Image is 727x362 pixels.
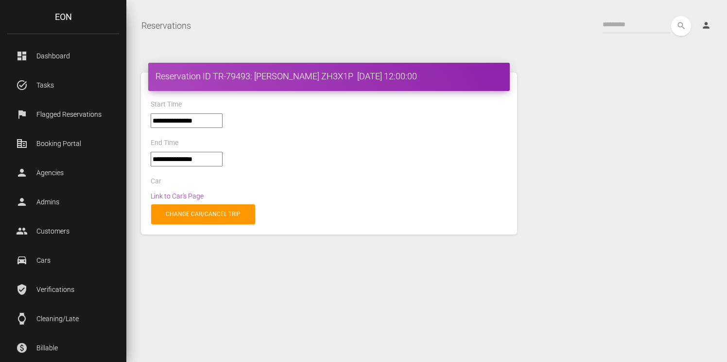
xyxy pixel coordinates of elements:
label: Start Time [151,100,182,109]
p: Flagged Reservations [15,107,112,122]
p: Customers [15,224,112,238]
label: End Time [151,138,178,148]
p: Cars [15,253,112,268]
p: Dashboard [15,49,112,63]
a: person Admins [7,190,119,214]
a: paid Billable [7,336,119,360]
button: search [671,16,691,36]
a: flag Flagged Reservations [7,102,119,127]
a: Change car/cancel trip [151,204,255,224]
a: person [694,16,720,36]
a: watch Cleaning/Late [7,307,119,331]
p: Cleaning/Late [15,311,112,326]
a: task_alt Tasks [7,73,119,97]
a: dashboard Dashboard [7,44,119,68]
p: Booking Portal [15,136,112,151]
p: Agencies [15,165,112,180]
h4: Reservation ID TR-79493: [PERSON_NAME] ZH3X1P [DATE] 12:00:00 [156,70,502,82]
a: people Customers [7,219,119,243]
a: verified_user Verifications [7,277,119,302]
label: Car [151,177,161,186]
p: Admins [15,195,112,209]
p: Tasks [15,78,112,92]
a: corporate_fare Booking Portal [7,131,119,156]
a: drive_eta Cars [7,248,119,272]
a: person Agencies [7,161,119,185]
a: Reservations [141,14,191,38]
a: Link to Car's Page [151,192,204,200]
i: person [701,20,711,30]
p: Billable [15,341,112,355]
p: Verifications [15,282,112,297]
